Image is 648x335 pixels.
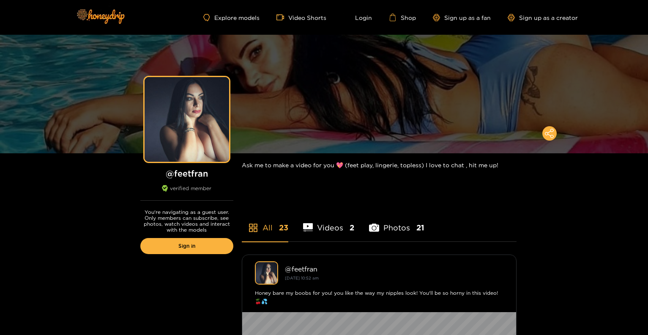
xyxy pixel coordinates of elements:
[242,203,288,241] li: All
[276,14,326,21] a: Video Shorts
[140,168,233,179] h1: @ feetfran
[255,261,278,285] img: feetfran
[285,265,503,273] div: @ feetfran
[389,14,416,21] a: Shop
[279,222,288,233] span: 23
[140,238,233,254] a: Sign in
[350,222,354,233] span: 2
[303,203,355,241] li: Videos
[508,14,578,21] a: Sign up as a creator
[433,14,491,21] a: Sign up as a fan
[285,276,319,280] small: [DATE] 10:52 am
[140,209,233,233] p: You're navigating as a guest user. Only members can subscribe, see photos, watch videos and inter...
[242,153,517,177] div: Ask me to make a video for you 💖 (feet play, lingerie, topless) I love to chat , hit me up!
[203,14,259,21] a: Explore models
[343,14,372,21] a: Login
[255,289,503,306] div: Honey bare my boobs for you! you like the way my nipples look! You'll be so horny in this video! 🍒💦
[140,185,233,201] div: verified member
[248,223,258,233] span: appstore
[369,203,424,241] li: Photos
[416,222,424,233] span: 21
[276,14,288,21] span: video-camera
